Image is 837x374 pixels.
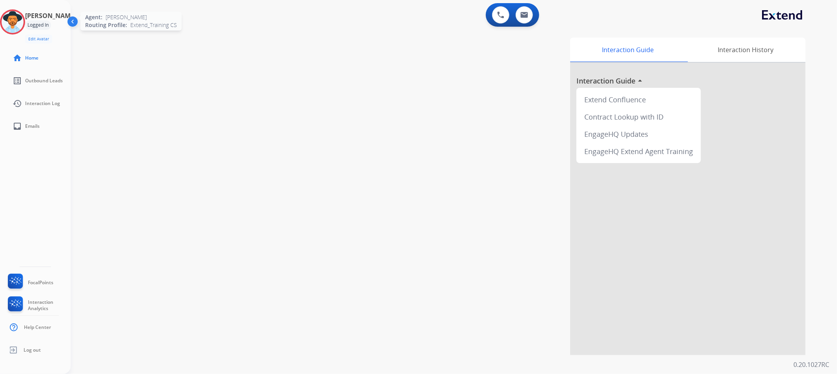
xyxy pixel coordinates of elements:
button: Edit Avatar [25,34,52,44]
span: Agent: [85,13,102,21]
span: FocalPoints [28,280,53,286]
p: 0.20.1027RC [793,360,829,369]
span: [PERSON_NAME] [106,13,147,21]
h3: [PERSON_NAME] [25,11,76,20]
span: Home [25,55,38,61]
div: Interaction Guide [570,38,686,62]
div: EngageHQ Updates [580,125,698,143]
mat-icon: list_alt [13,76,22,85]
span: Help Center [24,324,51,330]
span: Emails [25,123,40,129]
span: Extend_Training CS [130,21,177,29]
mat-icon: history [13,99,22,108]
span: Interaction Log [25,100,60,107]
div: Logged In [25,20,51,30]
img: avatar [2,11,24,33]
mat-icon: home [13,53,22,63]
a: Interaction Analytics [6,296,71,314]
a: FocalPoints [6,274,53,292]
span: Routing Profile: [85,21,127,29]
div: Interaction History [686,38,806,62]
div: EngageHQ Extend Agent Training [580,143,698,160]
span: Outbound Leads [25,78,63,84]
span: Log out [24,347,41,353]
div: Extend Confluence [580,91,698,108]
span: Interaction Analytics [28,299,71,312]
div: Contract Lookup with ID [580,108,698,125]
mat-icon: inbox [13,122,22,131]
